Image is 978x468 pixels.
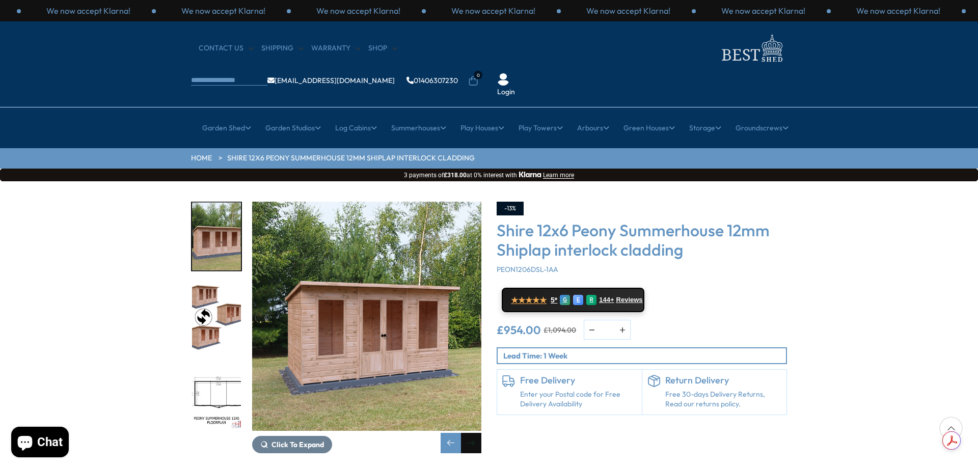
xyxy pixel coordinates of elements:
[191,202,242,271] div: 3 / 21
[368,43,397,53] a: Shop
[616,296,643,304] span: Reviews
[502,288,644,312] a: ★★★★★ 5* G E R 144+ Reviews
[181,5,265,16] p: We now accept Klarna!
[261,43,304,53] a: Shipping
[202,115,251,141] a: Garden Shed
[460,115,504,141] a: Play Houses
[560,295,570,305] div: G
[8,427,72,460] inbox-online-store-chat: Shopify online store chat
[426,5,561,16] div: 2 / 3
[623,115,675,141] a: Green Houses
[599,296,614,304] span: 144+
[519,115,563,141] a: Play Towers
[577,115,609,141] a: Arbours
[335,115,377,141] a: Log Cabins
[573,295,583,305] div: E
[736,115,789,141] a: Groundscrews
[21,5,156,16] div: 2 / 3
[520,390,637,409] a: Enter your Postal code for Free Delivery Availability
[441,433,461,453] div: Previous slide
[696,5,831,16] div: 1 / 3
[497,265,558,274] span: PEON1206DSL-1AA
[191,361,242,431] div: 5 / 21
[665,375,782,386] h6: Return Delivery
[271,440,324,449] span: Click To Expand
[191,282,242,351] div: 4 / 21
[544,326,576,334] del: £1,094.00
[156,5,291,16] div: 3 / 3
[192,203,241,270] img: Peoney_12x6__0304_200x200.jpg
[586,295,596,305] div: R
[856,5,940,16] p: We now accept Klarna!
[267,77,395,84] a: [EMAIL_ADDRESS][DOMAIN_NAME]
[716,32,787,65] img: logo
[497,221,787,260] h3: Shire 12x6 Peony Summerhouse 12mm Shiplap interlock cladding
[316,5,400,16] p: We now accept Klarna!
[721,5,805,16] p: We now accept Klarna!
[291,5,426,16] div: 1 / 3
[497,73,509,86] img: User Icon
[468,76,478,86] a: 0
[561,5,696,16] div: 3 / 3
[497,324,541,336] ins: £954.00
[497,87,515,97] a: Login
[311,43,361,53] a: Warranty
[461,433,481,453] div: Next slide
[227,153,475,163] a: Shire 12x6 Peony Summerhouse 12mm Shiplap interlock cladding
[689,115,721,141] a: Storage
[252,202,481,431] img: Shire 12x6 Peony Summerhouse 12mm Shiplap interlock cladding
[520,375,637,386] h6: Free Delivery
[474,71,482,79] span: 0
[511,295,547,305] span: ★★★★★
[503,350,786,361] p: Lead Time: 1 Week
[191,153,212,163] a: HOME
[391,115,446,141] a: Summerhouses
[406,77,458,84] a: 01406307230
[192,283,241,350] img: Peoney_12x6__swap_multi_200x200.jpg
[831,5,966,16] div: 2 / 3
[665,390,782,409] p: Free 30-days Delivery Returns, Read our returns policy.
[497,202,524,215] div: -13%
[199,43,254,53] a: CONTACT US
[252,436,332,453] button: Click To Expand
[46,5,130,16] p: We now accept Klarna!
[451,5,535,16] p: We now accept Klarna!
[192,362,241,430] img: PeonySummerhouse12x6FLOORPLAN_200x200.jpg
[586,5,670,16] p: We now accept Klarna!
[265,115,321,141] a: Garden Studios
[252,202,481,453] div: 3 / 21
